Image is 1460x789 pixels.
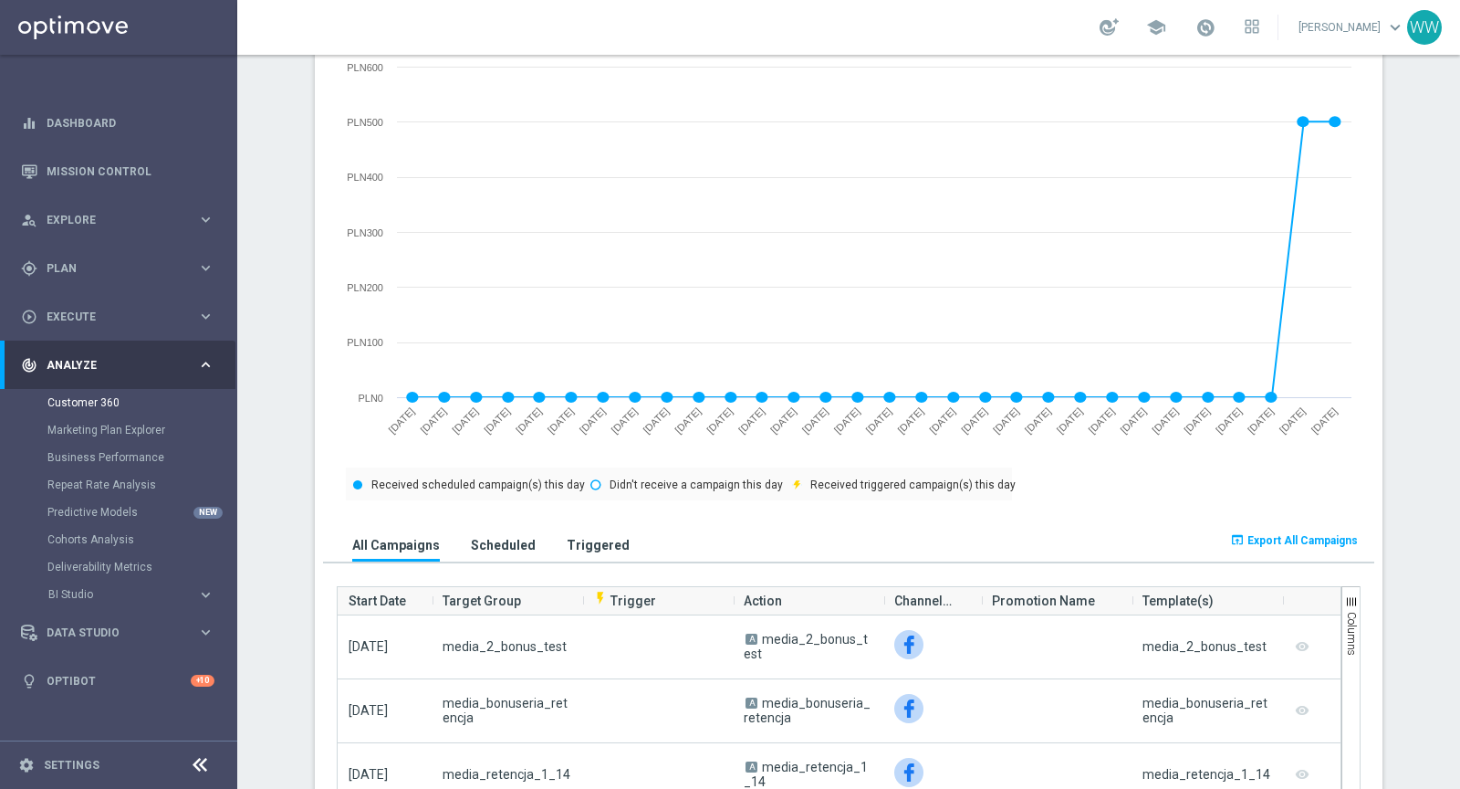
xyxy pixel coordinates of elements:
[47,532,190,547] a: Cohorts Analysis
[44,760,99,771] a: Settings
[562,528,634,562] button: Triggered
[20,310,215,324] div: play_circle_outline Execute keyboard_arrow_right
[47,389,235,416] div: Customer 360
[20,358,215,373] div: track_changes Analyze keyboard_arrow_right
[20,164,215,179] div: Mission Control
[191,675,214,687] div: +10
[1087,405,1117,436] text: [DATE]
[1230,532,1245,547] i: open_in_browser
[641,405,671,436] text: [DATE]
[894,630,923,659] img: Facebook Custom Audience
[894,694,923,723] img: Facebook Custom Audience
[47,444,235,471] div: Business Performance
[47,147,214,195] a: Mission Control
[1297,14,1407,41] a: [PERSON_NAME]keyboard_arrow_down
[1142,639,1267,654] div: media_2_bonus_test
[991,405,1021,436] text: [DATE]
[20,674,215,689] div: lightbulb Optibot +10
[21,260,197,277] div: Plan
[1023,405,1053,436] text: [DATE]
[832,405,862,436] text: [DATE]
[197,211,214,228] i: keyboard_arrow_right
[894,583,955,619] span: Channel(s)
[746,634,757,645] span: A
[352,537,440,553] h3: All Campaigns
[567,537,630,553] h3: Triggered
[959,405,989,436] text: [DATE]
[443,583,521,619] span: Target Group
[1150,405,1180,436] text: [DATE]
[895,405,925,436] text: [DATE]
[482,405,512,436] text: [DATE]
[1142,696,1271,725] div: media_bonuseria_retencja
[20,626,215,640] button: Data Studio keyboard_arrow_right
[1182,405,1212,436] text: [DATE]
[197,356,214,373] i: keyboard_arrow_right
[47,471,235,499] div: Repeat Rate Analysis
[21,260,37,277] i: gps_fixed
[21,99,214,147] div: Dashboard
[927,405,957,436] text: [DATE]
[1385,17,1405,37] span: keyboard_arrow_down
[47,450,190,465] a: Business Performance
[1227,528,1361,553] button: open_in_browser Export All Campaigns
[1247,534,1358,547] span: Export All Campaigns
[349,639,388,654] span: [DATE]
[347,62,383,73] text: PLN600
[347,117,383,128] text: PLN500
[193,507,223,519] div: NEW
[18,757,35,773] i: settings
[347,337,383,348] text: PLN100
[810,479,1016,491] text: Received triggered campaign(s) this day
[894,758,923,787] img: Facebook Custom Audience
[1146,17,1166,37] span: school
[466,528,540,562] button: Scheduled
[47,526,235,553] div: Cohorts Analysis
[371,479,585,491] text: Received scheduled campaign(s) this day
[20,213,215,227] button: person_search Explore keyboard_arrow_right
[546,405,576,436] text: [DATE]
[47,478,190,492] a: Repeat Rate Analysis
[21,147,214,195] div: Mission Control
[47,581,235,608] div: BI Studio
[48,589,197,600] div: BI Studio
[47,587,215,602] button: BI Studio keyboard_arrow_right
[1345,612,1358,656] span: Columns
[450,405,480,436] text: [DATE]
[21,357,37,373] i: track_changes
[21,212,37,228] i: person_search
[197,259,214,277] i: keyboard_arrow_right
[349,703,388,718] span: [DATE]
[768,405,798,436] text: [DATE]
[47,505,190,520] a: Predictive Models
[347,282,383,293] text: PLN200
[610,405,640,436] text: [DATE]
[47,499,235,526] div: Predictive Models
[744,583,782,619] span: Action
[47,99,214,147] a: Dashboard
[47,395,190,410] a: Customer 360
[47,263,197,274] span: Plan
[21,357,197,373] div: Analyze
[197,308,214,325] i: keyboard_arrow_right
[800,405,830,436] text: [DATE]
[1407,10,1442,45] div: WW
[21,673,37,689] i: lightbulb
[992,583,1095,619] span: Promotion Name
[47,627,197,638] span: Data Studio
[744,632,868,661] span: media_2_bonus_test
[746,762,757,773] span: A
[746,698,757,709] span: A
[443,767,570,782] span: media_retencja_1_14
[610,479,783,491] text: Didn't receive a campaign this day
[349,767,388,782] span: [DATE]
[20,261,215,276] button: gps_fixed Plan keyboard_arrow_right
[20,116,215,131] button: equalizer Dashboard
[1214,405,1244,436] text: [DATE]
[349,583,406,619] span: Start Date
